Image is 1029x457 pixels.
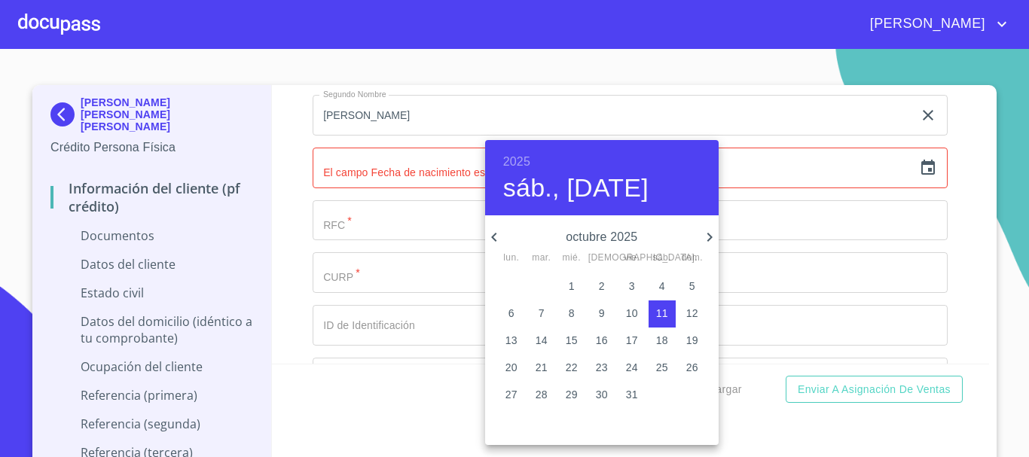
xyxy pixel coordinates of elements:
p: 26 [686,360,698,375]
p: 7 [539,306,545,321]
button: 18 [649,328,676,355]
button: 27 [498,382,525,409]
p: 15 [566,333,578,348]
button: 26 [679,355,706,382]
p: 24 [626,360,638,375]
button: 3 [618,273,646,300]
button: 20 [498,355,525,382]
span: dom. [679,251,706,266]
button: 25 [649,355,676,382]
button: 9 [588,300,615,328]
p: 6 [508,306,514,321]
button: 22 [558,355,585,382]
button: sáb., [DATE] [503,172,649,204]
span: vie. [618,251,646,266]
p: 1 [569,279,575,294]
button: 7 [528,300,555,328]
p: 21 [536,360,548,375]
p: 28 [536,387,548,402]
button: 11 [649,300,676,328]
span: [DEMOGRAPHIC_DATA]. [588,251,615,266]
button: 4 [649,273,676,300]
p: 12 [686,306,698,321]
p: 2 [599,279,605,294]
span: mar. [528,251,555,266]
p: 9 [599,306,605,321]
button: 24 [618,355,646,382]
p: 25 [656,360,668,375]
button: 29 [558,382,585,409]
p: 11 [656,306,668,321]
p: octubre 2025 [503,228,701,246]
button: 19 [679,328,706,355]
p: 19 [686,333,698,348]
button: 2025 [503,151,530,172]
button: 23 [588,355,615,382]
button: 13 [498,328,525,355]
button: 1 [558,273,585,300]
p: 22 [566,360,578,375]
p: 17 [626,333,638,348]
button: 8 [558,300,585,328]
button: 30 [588,382,615,409]
span: mié. [558,251,585,266]
p: 20 [505,360,518,375]
p: 10 [626,306,638,321]
button: 17 [618,328,646,355]
button: 6 [498,300,525,328]
button: 2 [588,273,615,300]
span: lun. [498,251,525,266]
button: 16 [588,328,615,355]
button: 21 [528,355,555,382]
button: 14 [528,328,555,355]
button: 28 [528,382,555,409]
p: 29 [566,387,578,402]
p: 30 [596,387,608,402]
p: 23 [596,360,608,375]
p: 8 [569,306,575,321]
p: 18 [656,333,668,348]
button: 31 [618,382,646,409]
p: 3 [629,279,635,294]
span: sáb. [649,251,676,266]
p: 31 [626,387,638,402]
p: 13 [505,333,518,348]
p: 4 [659,279,665,294]
p: 14 [536,333,548,348]
button: 5 [679,273,706,300]
button: 15 [558,328,585,355]
button: 12 [679,300,706,328]
p: 27 [505,387,518,402]
button: 10 [618,300,646,328]
p: 16 [596,333,608,348]
p: 5 [689,279,695,294]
